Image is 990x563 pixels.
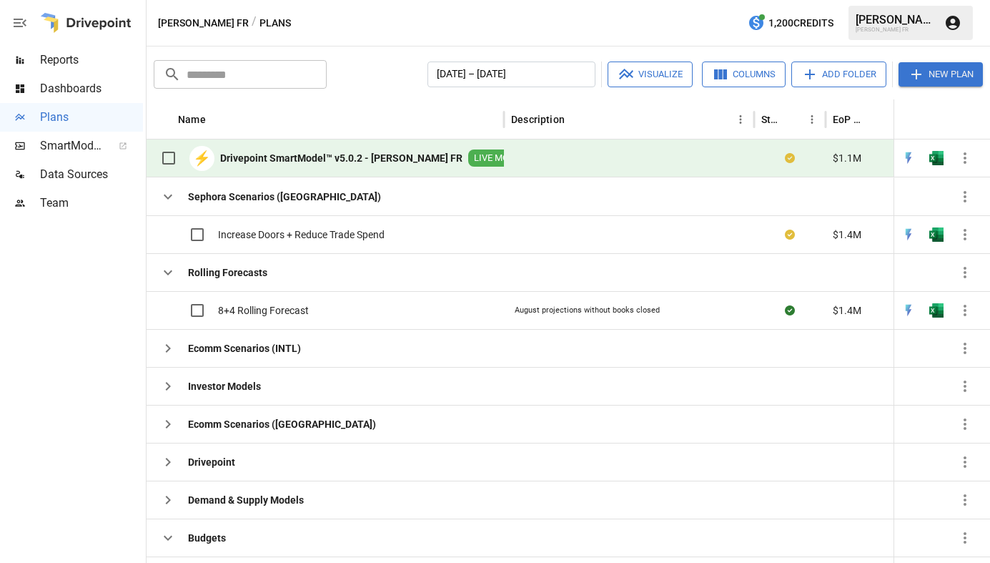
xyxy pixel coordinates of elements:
span: 8+4 Rolling Forecast [218,303,309,318]
button: [DATE] – [DATE] [427,62,595,87]
div: Open in Quick Edit [901,151,916,165]
img: quick-edit-flash.b8aec18c.svg [901,227,916,242]
b: Sephora Scenarios ([GEOGRAPHIC_DATA]) [188,190,381,204]
img: excel-icon.76473adf.svg [929,303,944,318]
b: Rolling Forecasts [188,265,267,280]
div: Open in Excel [929,303,944,318]
div: Open in Quick Edit [901,303,916,318]
div: Status [761,114,781,125]
span: Plans [40,109,143,126]
b: Ecomm Scenarios (INTL) [188,341,301,356]
span: ™ [102,135,112,153]
div: [PERSON_NAME] [856,13,936,26]
div: Open in Quick Edit [901,227,916,242]
b: Ecomm Scenarios ([GEOGRAPHIC_DATA]) [188,417,376,431]
b: Budgets [188,531,226,545]
span: $1.4M [833,303,861,318]
button: Add Folder [791,62,886,87]
button: 1,200Credits [742,10,839,36]
span: Increase Doors + Reduce Trade Spend [218,227,385,242]
b: Investor Models [188,379,261,393]
span: Reports [40,52,143,69]
button: New Plan [899,62,983,87]
button: Sort [207,109,227,129]
span: $1.4M [833,227,861,242]
button: Description column menu [731,109,751,129]
span: Team [40,195,143,212]
b: Drivepoint [188,455,235,469]
button: [PERSON_NAME] FR [158,14,249,32]
div: Your plan has changes in Excel that are not reflected in the Drivepoint Data Warehouse, select "S... [785,151,795,165]
button: Sort [959,109,979,129]
button: Status column menu [802,109,822,129]
span: Data Sources [40,166,143,183]
b: Drivepoint SmartModel™ v5.0.2 - [PERSON_NAME] FR [220,151,462,165]
span: $1.1M [833,151,861,165]
div: August projections without books closed [515,305,660,316]
b: Demand & Supply Models [188,493,304,507]
button: Visualize [608,62,693,87]
span: LIVE MODEL [468,152,531,165]
img: excel-icon.76473adf.svg [929,227,944,242]
div: Name [178,114,206,125]
div: [PERSON_NAME] FR [856,26,936,33]
div: Open in Excel [929,227,944,242]
div: Description [511,114,565,125]
span: Dashboards [40,80,143,97]
div: ⚡ [189,146,214,171]
button: EoP Cash column menu [888,109,908,129]
div: Sync complete [785,303,795,318]
button: Columns [702,62,786,87]
span: 1,200 Credits [768,14,833,32]
div: Open in Excel [929,151,944,165]
div: Your plan has changes in Excel that are not reflected in the Drivepoint Data Warehouse, select "S... [785,227,795,242]
div: / [252,14,257,32]
button: Sort [566,109,586,129]
img: quick-edit-flash.b8aec18c.svg [901,151,916,165]
div: EoP Cash [833,114,866,125]
img: quick-edit-flash.b8aec18c.svg [901,303,916,318]
img: excel-icon.76473adf.svg [929,151,944,165]
button: Sort [782,109,802,129]
button: Sort [868,109,888,129]
span: SmartModel [40,137,103,155]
